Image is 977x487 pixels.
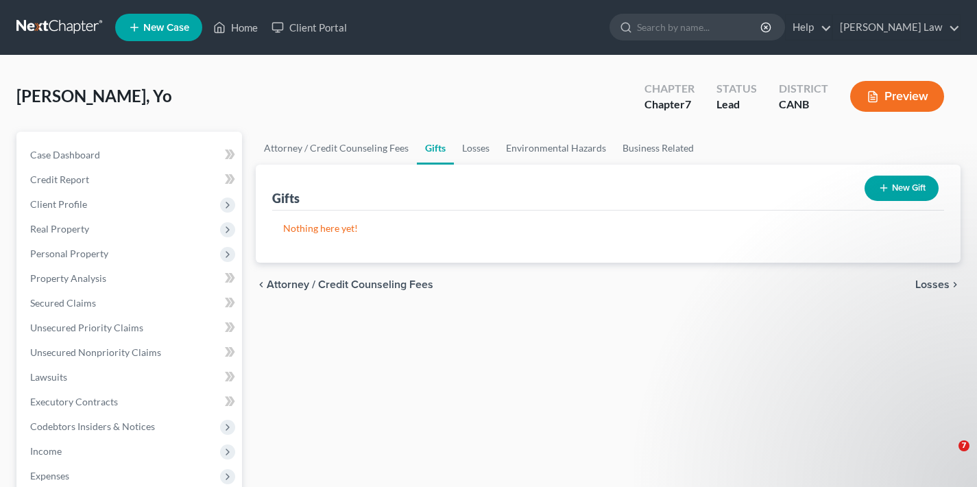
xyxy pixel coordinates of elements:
span: Property Analysis [30,272,106,284]
span: 7 [685,97,691,110]
span: Secured Claims [30,297,96,309]
span: Losses [915,279,950,290]
a: Case Dashboard [19,143,242,167]
a: Secured Claims [19,291,242,316]
a: Lawsuits [19,365,242,390]
i: chevron_left [256,279,267,290]
span: Real Property [30,223,89,235]
span: Income [30,445,62,457]
div: Chapter [644,97,695,112]
span: Executory Contracts [30,396,118,407]
span: [PERSON_NAME], Yo [16,86,172,106]
span: Expenses [30,470,69,482]
a: [PERSON_NAME] Law [833,15,960,40]
span: Lawsuits [30,371,67,383]
div: CANB [779,97,828,112]
div: Status [716,81,757,97]
span: Unsecured Nonpriority Claims [30,346,161,358]
div: District [779,81,828,97]
a: Environmental Hazards [498,132,614,165]
span: Attorney / Credit Counseling Fees [267,279,433,290]
span: New Case [143,23,189,33]
a: Unsecured Priority Claims [19,316,242,340]
a: Home [206,15,265,40]
a: Gifts [417,132,454,165]
p: Nothing here yet! [283,222,933,235]
button: Preview [850,81,944,112]
button: chevron_left Attorney / Credit Counseling Fees [256,279,433,290]
a: Help [786,15,832,40]
span: Credit Report [30,174,89,185]
a: Credit Report [19,167,242,192]
a: Client Portal [265,15,354,40]
div: Chapter [644,81,695,97]
span: Codebtors Insiders & Notices [30,420,155,432]
button: Losses chevron_right [915,279,961,290]
input: Search by name... [637,14,762,40]
a: Losses [454,132,498,165]
span: Personal Property [30,248,108,259]
a: Unsecured Nonpriority Claims [19,340,242,365]
a: Property Analysis [19,266,242,291]
div: Lead [716,97,757,112]
a: Executory Contracts [19,390,242,414]
span: 7 [958,440,969,451]
button: New Gift [865,176,939,201]
span: Unsecured Priority Claims [30,322,143,333]
span: Client Profile [30,198,87,210]
iframe: Intercom live chat [930,440,963,473]
i: chevron_right [950,279,961,290]
a: Attorney / Credit Counseling Fees [256,132,417,165]
div: Gifts [272,190,300,206]
a: Business Related [614,132,702,165]
span: Case Dashboard [30,149,100,161]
